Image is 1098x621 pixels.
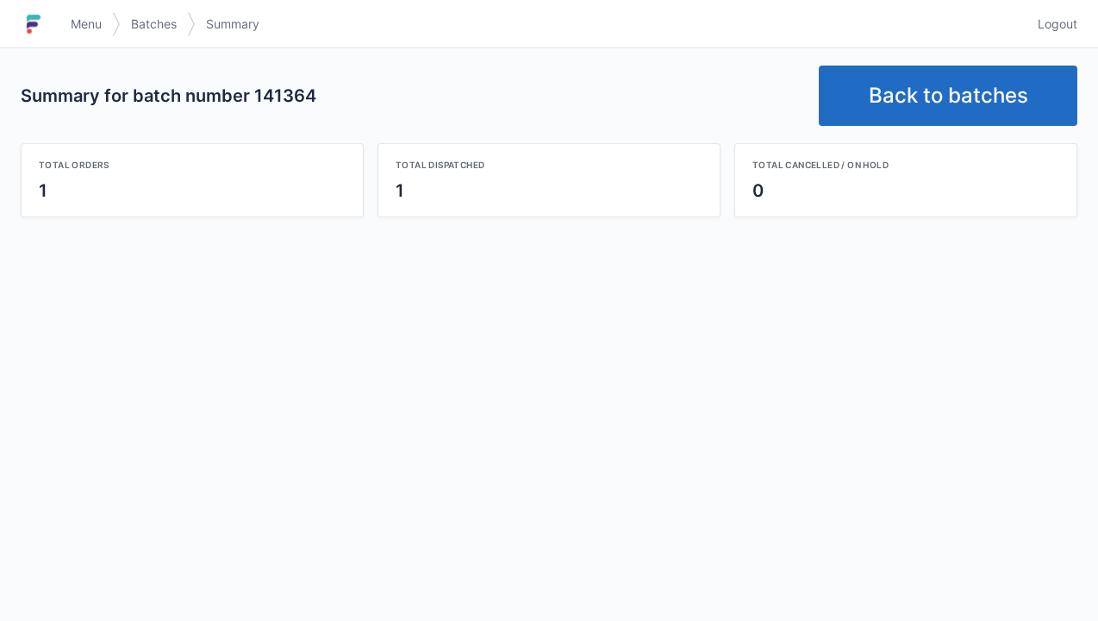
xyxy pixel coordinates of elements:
div: 1 [396,179,702,203]
img: svg> [187,3,196,45]
div: Total cancelled / on hold [752,158,1059,172]
a: Batches [121,9,187,40]
span: Summary [206,16,259,33]
a: Menu [60,9,112,40]
a: Summary [196,9,270,40]
div: 1 [39,179,346,203]
div: Total orders [39,158,346,172]
img: svg> [112,3,121,45]
a: Logout [1027,9,1077,40]
a: Back to batches [819,66,1077,126]
img: logo-small.jpg [21,10,47,38]
span: Menu [71,16,102,33]
span: Batches [131,16,177,33]
span: Logout [1038,16,1077,33]
h2: Summary for batch number 141364 [21,84,805,108]
div: 0 [752,179,1059,203]
div: Total dispatched [396,158,702,172]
